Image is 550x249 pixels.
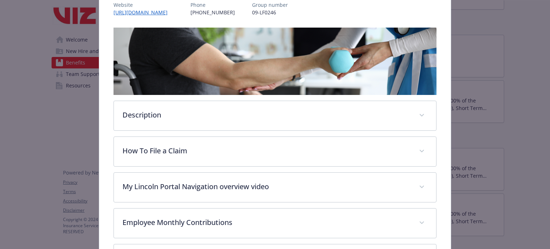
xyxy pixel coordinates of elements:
p: Website [114,1,173,9]
p: How To File a Claim [122,145,410,156]
p: 09-LF0246 [252,9,288,16]
p: [PHONE_NUMBER] [190,9,235,16]
div: How To File a Claim [114,137,436,166]
p: Description [122,110,410,120]
a: [URL][DOMAIN_NAME] [114,9,173,16]
div: Employee Monthly Contributions [114,209,436,238]
div: Description [114,101,436,130]
p: Phone [190,1,235,9]
img: banner [114,28,436,95]
p: Employee Monthly Contributions [122,217,410,228]
p: Group number [252,1,288,9]
p: My Lincoln Portal Navigation overview video [122,181,410,192]
div: My Lincoln Portal Navigation overview video [114,173,436,202]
